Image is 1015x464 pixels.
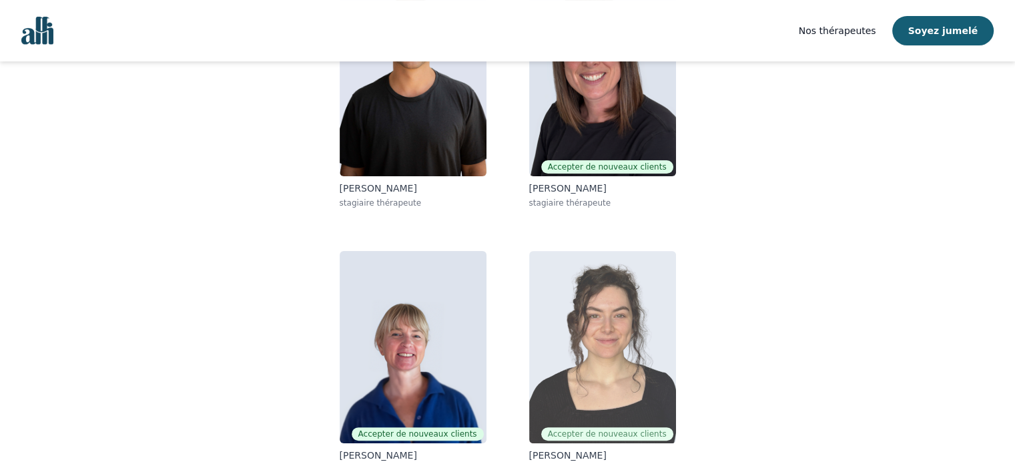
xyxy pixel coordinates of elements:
[340,198,422,208] font: stagiaire thérapeute
[529,450,607,461] font: [PERSON_NAME]
[529,251,676,443] img: Chloé Ives
[529,198,611,208] font: stagiaire thérapeute
[908,25,978,36] font: Soyez jumelé
[21,17,53,45] img: logo alli
[548,429,667,439] font: Accepter de nouveaux clients
[340,450,417,461] font: [PERSON_NAME]
[799,23,876,39] a: Nos thérapeutes
[548,162,667,172] font: Accepter de nouveaux clients
[340,183,417,194] font: [PERSON_NAME]
[799,25,876,36] font: Nos thérapeutes
[358,429,477,439] font: Accepter de nouveaux clients
[892,16,994,45] button: Soyez jumelé
[529,183,607,194] font: [PERSON_NAME]
[340,251,486,443] img: Heather Barker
